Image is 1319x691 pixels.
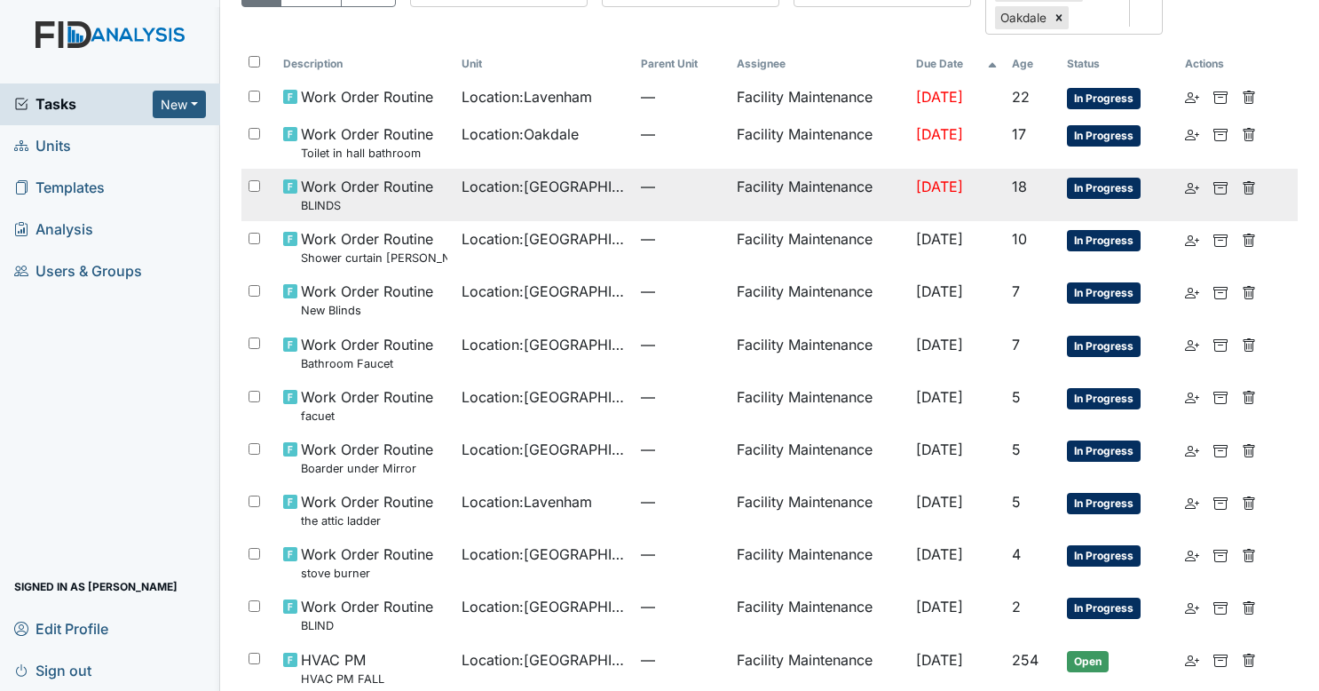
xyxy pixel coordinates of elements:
[1242,596,1256,617] a: Delete
[641,176,723,197] span: —
[276,49,455,79] th: Toggle SortBy
[641,334,723,355] span: —
[634,49,730,79] th: Toggle SortBy
[641,123,723,145] span: —
[1005,49,1060,79] th: Toggle SortBy
[730,169,909,221] td: Facility Maintenance
[1012,282,1020,300] span: 7
[301,86,433,107] span: Work Order Routine
[1213,649,1228,671] a: Archive
[301,302,433,319] small: New Blinds
[462,439,627,460] span: Location : [GEOGRAPHIC_DATA]
[301,197,433,214] small: BLINDS
[301,617,433,634] small: BLIND
[1242,491,1256,512] a: Delete
[916,651,963,669] span: [DATE]
[730,79,909,116] td: Facility Maintenance
[462,334,627,355] span: Location : [GEOGRAPHIC_DATA]
[301,145,433,162] small: Toilet in hall bathroom
[301,439,433,477] span: Work Order Routine Boarder under Mirror
[1213,86,1228,107] a: Archive
[1067,88,1141,109] span: In Progress
[301,512,433,529] small: the attic ladder
[462,649,627,671] span: Location : [GEOGRAPHIC_DATA]
[1242,86,1256,107] a: Delete
[1067,230,1141,251] span: In Progress
[641,544,723,565] span: —
[1012,545,1021,563] span: 4
[1060,49,1178,79] th: Toggle SortBy
[916,230,963,248] span: [DATE]
[641,228,723,250] span: —
[1213,123,1228,145] a: Archive
[730,116,909,169] td: Facility Maintenance
[1067,545,1141,567] span: In Progress
[730,484,909,536] td: Facility Maintenance
[995,6,1049,29] div: Oakdale
[1012,388,1021,406] span: 5
[1213,386,1228,408] a: Archive
[1012,88,1030,106] span: 22
[462,491,592,512] span: Location : Lavenham
[301,491,433,529] span: Work Order Routine the attic ladder
[1012,125,1026,143] span: 17
[1012,441,1021,458] span: 5
[1242,649,1256,671] a: Delete
[1067,178,1141,199] span: In Progress
[1012,651,1039,669] span: 254
[14,174,105,202] span: Templates
[462,228,627,250] span: Location : [GEOGRAPHIC_DATA]
[1067,388,1141,409] span: In Progress
[1213,544,1228,565] a: Archive
[641,281,723,302] span: —
[1067,336,1141,357] span: In Progress
[1012,230,1027,248] span: 10
[301,355,433,372] small: Bathroom Faucet
[462,596,627,617] span: Location : [GEOGRAPHIC_DATA]
[730,379,909,432] td: Facility Maintenance
[1242,228,1256,250] a: Delete
[462,386,627,408] span: Location : [GEOGRAPHIC_DATA]
[730,49,909,79] th: Assignee
[14,93,153,115] a: Tasks
[1242,544,1256,565] a: Delete
[301,671,384,687] small: HVAC PM FALL
[1213,176,1228,197] a: Archive
[641,386,723,408] span: —
[1012,178,1027,195] span: 18
[1242,386,1256,408] a: Delete
[916,336,963,353] span: [DATE]
[916,545,963,563] span: [DATE]
[1242,281,1256,302] a: Delete
[301,596,433,634] span: Work Order Routine BLIND
[462,176,627,197] span: Location : [GEOGRAPHIC_DATA]
[1213,228,1228,250] a: Archive
[1242,439,1256,460] a: Delete
[14,573,178,600] span: Signed in as [PERSON_NAME]
[1067,125,1141,147] span: In Progress
[454,49,634,79] th: Toggle SortBy
[1242,123,1256,145] a: Delete
[301,281,433,319] span: Work Order Routine New Blinds
[641,491,723,512] span: —
[14,615,108,642] span: Edit Profile
[730,536,909,589] td: Facility Maintenance
[730,327,909,379] td: Facility Maintenance
[730,221,909,274] td: Facility Maintenance
[301,565,433,582] small: stove burner
[462,86,592,107] span: Location : Lavenham
[1213,491,1228,512] a: Archive
[916,598,963,616] span: [DATE]
[14,132,71,160] span: Units
[1242,176,1256,197] a: Delete
[301,228,448,266] span: Work Order Routine Shower curtain rob
[249,56,260,68] input: Toggle All Rows Selected
[301,334,433,372] span: Work Order Routine Bathroom Faucet
[916,178,963,195] span: [DATE]
[301,250,448,266] small: Shower curtain [PERSON_NAME]
[916,441,963,458] span: [DATE]
[14,216,93,243] span: Analysis
[14,656,91,684] span: Sign out
[1012,598,1021,616] span: 2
